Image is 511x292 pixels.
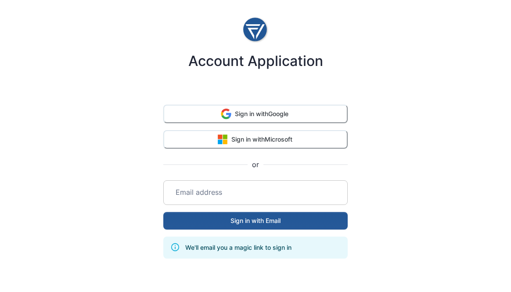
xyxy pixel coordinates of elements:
div: We'll email you a magic link to sign in [185,239,291,256]
img: logo [242,14,269,46]
h4: Account Application [188,53,323,69]
span: or [248,159,263,170]
button: Sign in with Email [163,212,348,230]
button: Sign in withGoogle [163,105,348,123]
button: Sign in withMicrosoft [163,130,348,149]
